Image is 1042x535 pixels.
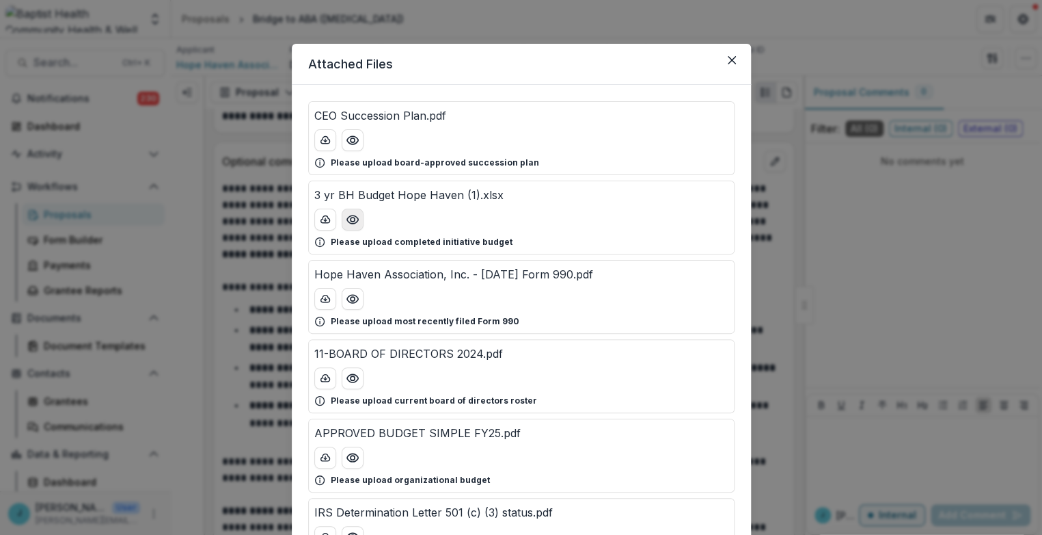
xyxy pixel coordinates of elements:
[314,107,446,124] p: CEO Succession Plan.pdf
[342,209,364,231] button: Preview 3 yr BH Budget Hope Haven (1).xlsx
[331,395,537,407] p: Please upload current board of directors roster
[314,209,336,231] button: download-button
[342,367,364,389] button: Preview 11-BOARD OF DIRECTORS 2024.pdf
[331,157,539,169] p: Please upload board-approved succession plan
[292,44,751,85] header: Attached Files
[314,288,336,310] button: download-button
[314,504,553,521] p: IRS Determination Letter 501 (c) (3) status.pdf
[331,236,512,248] p: Please upload completed initiative budget
[314,345,503,362] p: 11-BOARD OF DIRECTORS 2024.pdf
[331,474,490,486] p: Please upload organizational budget
[331,315,519,328] p: Please upload most recently filed Form 990
[342,288,364,310] button: Preview Hope Haven Association, Inc. - 9.30.24 Form 990.pdf
[314,187,504,203] p: 3 yr BH Budget Hope Haven (1).xlsx
[314,425,521,441] p: APPROVED BUDGET SIMPLE FY25.pdf
[314,367,336,389] button: download-button
[721,49,743,71] button: Close
[342,447,364,469] button: Preview APPROVED BUDGET SIMPLE FY25.pdf
[314,266,593,283] p: Hope Haven Association, Inc. - [DATE] Form 990.pdf
[314,447,336,469] button: download-button
[342,129,364,151] button: Preview CEO Succession Plan.pdf
[314,129,336,151] button: download-button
